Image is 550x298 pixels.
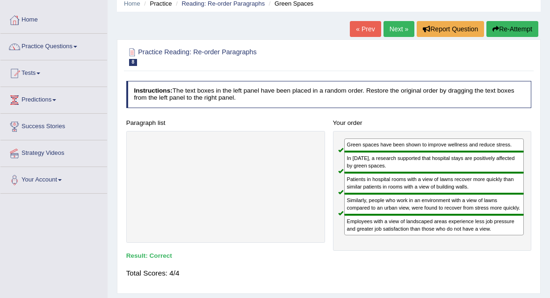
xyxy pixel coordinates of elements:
a: Your Account [0,167,107,190]
h2: Practice Reading: Re-order Paragraphs [126,46,377,66]
a: Predictions [0,87,107,110]
div: Green spaces have been shown to improve wellness and reduce stress. [344,138,524,152]
div: Patients in hospital rooms with a view of lawns recover more quickly than similar patients in roo... [344,173,524,194]
div: Total Scores: 4/4 [126,264,532,283]
div: In [DATE], a research supported that hospital stays are positively affected by green spaces. [344,152,524,173]
button: Report Question [417,21,484,37]
h4: Result: [126,253,532,260]
a: Practice Questions [0,34,107,57]
div: Similarly, people who work in an environment with a view of lawns compared to an urban view, were... [344,194,524,215]
span: 8 [129,59,137,66]
h4: The text boxes in the left panel have been placed in a random order. Restore the original order b... [126,81,532,108]
button: Re-Attempt [486,21,538,37]
a: Next » [384,21,414,37]
b: Instructions: [134,87,172,94]
h4: Your order [333,120,532,127]
div: Employees with a view of landscaped areas experience less job pressure and greater job satisfacti... [344,215,524,235]
a: « Prev [350,21,381,37]
a: Strategy Videos [0,140,107,164]
a: Tests [0,60,107,84]
h4: Paragraph list [126,120,325,127]
a: Success Stories [0,114,107,137]
a: Home [0,7,107,30]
